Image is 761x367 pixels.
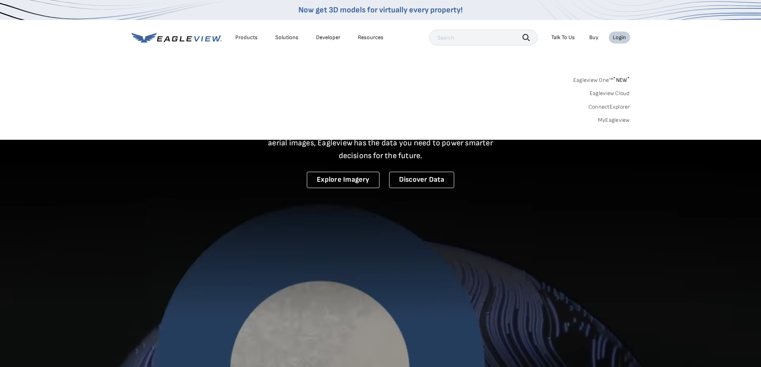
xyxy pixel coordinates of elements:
[307,172,380,188] a: Explore Imagery
[429,30,538,46] input: Search
[298,5,463,15] a: Now get 3D models for virtually every property!
[613,34,626,41] div: Login
[235,34,258,41] div: Products
[275,34,298,41] div: Solutions
[258,124,503,162] p: A new era starts here. Built on more than 3.5 billion high-resolution aerial images, Eagleview ha...
[551,34,575,41] div: Talk To Us
[590,90,630,97] a: Eagleview Cloud
[598,117,630,124] a: MyEagleview
[588,103,630,111] a: ConnectExplorer
[589,34,598,41] a: Buy
[316,34,340,41] a: Developer
[573,74,630,83] a: Eagleview One™*NEW*
[613,77,630,83] span: NEW
[358,34,383,41] div: Resources
[389,172,454,188] a: Discover Data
